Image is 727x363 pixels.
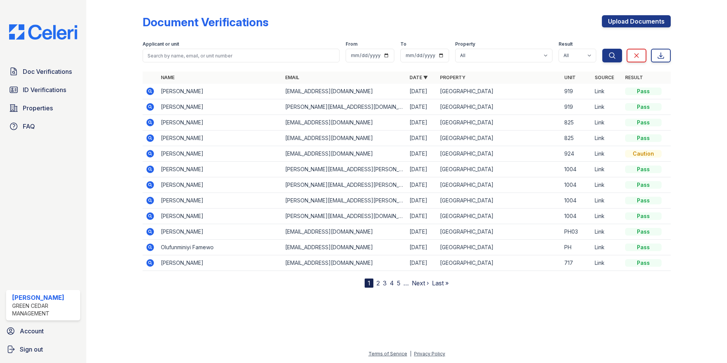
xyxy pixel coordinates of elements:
td: [PERSON_NAME] [158,99,282,115]
td: 825 [561,131,592,146]
td: Link [592,115,622,131]
td: [PERSON_NAME] [158,209,282,224]
td: [DATE] [406,146,437,162]
div: Pass [625,88,662,95]
td: PH [561,240,592,255]
td: [DATE] [406,224,437,240]
td: Link [592,209,622,224]
td: [DATE] [406,193,437,209]
label: Applicant or unit [143,41,179,47]
input: Search by name, email, or unit number [143,49,340,62]
label: Result [559,41,573,47]
a: Privacy Policy [414,351,445,357]
td: Link [592,193,622,209]
td: 919 [561,99,592,115]
a: Name [161,75,175,80]
img: CE_Logo_Blue-a8612792a0a2168367f1c8372b55b34899dd931a85d93a1a3d3e32e68fde9ad4.png [3,24,83,40]
a: Date ▼ [410,75,428,80]
div: Document Verifications [143,15,268,29]
td: [PERSON_NAME] [158,193,282,209]
td: [DATE] [406,162,437,177]
td: [DATE] [406,209,437,224]
a: 5 [397,279,400,287]
a: Sign out [3,342,83,357]
td: [PERSON_NAME][EMAIL_ADDRESS][PERSON_NAME][DOMAIN_NAME] [282,193,406,209]
div: Pass [625,228,662,236]
div: Caution [625,150,662,158]
td: Link [592,177,622,193]
td: Link [592,99,622,115]
div: Green Cedar Management [12,302,77,317]
td: [DATE] [406,131,437,146]
td: [GEOGRAPHIC_DATA] [437,193,561,209]
td: 1004 [561,177,592,193]
a: Next › [412,279,429,287]
a: Terms of Service [368,351,407,357]
div: | [410,351,411,357]
a: Email [285,75,299,80]
span: ID Verifications [23,85,66,94]
a: Source [595,75,614,80]
label: To [400,41,406,47]
td: [EMAIL_ADDRESS][DOMAIN_NAME] [282,115,406,131]
div: [PERSON_NAME] [12,293,77,302]
td: Link [592,162,622,177]
td: [GEOGRAPHIC_DATA] [437,131,561,146]
td: Link [592,84,622,99]
a: Result [625,75,643,80]
td: [EMAIL_ADDRESS][DOMAIN_NAME] [282,224,406,240]
span: Account [20,326,44,336]
td: Link [592,146,622,162]
a: Property [440,75,465,80]
td: Link [592,224,622,240]
td: Link [592,240,622,255]
a: 3 [383,279,387,287]
a: 4 [390,279,394,287]
td: [EMAIL_ADDRESS][DOMAIN_NAME] [282,255,406,271]
div: 1 [365,279,373,288]
div: Pass [625,244,662,251]
label: From [346,41,357,47]
td: [EMAIL_ADDRESS][DOMAIN_NAME] [282,240,406,255]
td: Olufunminiyi Famewo [158,240,282,255]
td: [PERSON_NAME][EMAIL_ADDRESS][PERSON_NAME][DOMAIN_NAME] [282,177,406,193]
td: [DATE] [406,240,437,255]
td: [PERSON_NAME][EMAIL_ADDRESS][DOMAIN_NAME] [282,99,406,115]
td: Link [592,255,622,271]
td: 924 [561,146,592,162]
div: Pass [625,166,662,173]
a: ID Verifications [6,82,80,97]
a: 2 [376,279,380,287]
td: [GEOGRAPHIC_DATA] [437,177,561,193]
td: [PERSON_NAME] [158,162,282,177]
a: Properties [6,100,80,116]
td: [GEOGRAPHIC_DATA] [437,209,561,224]
td: [GEOGRAPHIC_DATA] [437,115,561,131]
div: Pass [625,119,662,126]
td: [PERSON_NAME] [158,115,282,131]
td: [EMAIL_ADDRESS][DOMAIN_NAME] [282,131,406,146]
td: 825 [561,115,592,131]
td: [DATE] [406,99,437,115]
span: Properties [23,103,53,113]
span: Sign out [20,345,43,354]
td: [DATE] [406,255,437,271]
td: [GEOGRAPHIC_DATA] [437,224,561,240]
td: 717 [561,255,592,271]
td: Link [592,131,622,146]
span: Doc Verifications [23,67,72,76]
td: [DATE] [406,115,437,131]
div: Pass [625,134,662,142]
td: [DATE] [406,84,437,99]
a: Upload Documents [602,15,671,27]
td: 1004 [561,162,592,177]
td: [PERSON_NAME] [158,131,282,146]
td: [GEOGRAPHIC_DATA] [437,99,561,115]
div: Pass [625,197,662,204]
div: Pass [625,212,662,220]
label: Property [455,41,475,47]
td: [PERSON_NAME] [158,146,282,162]
a: Unit [564,75,576,80]
div: Pass [625,103,662,111]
